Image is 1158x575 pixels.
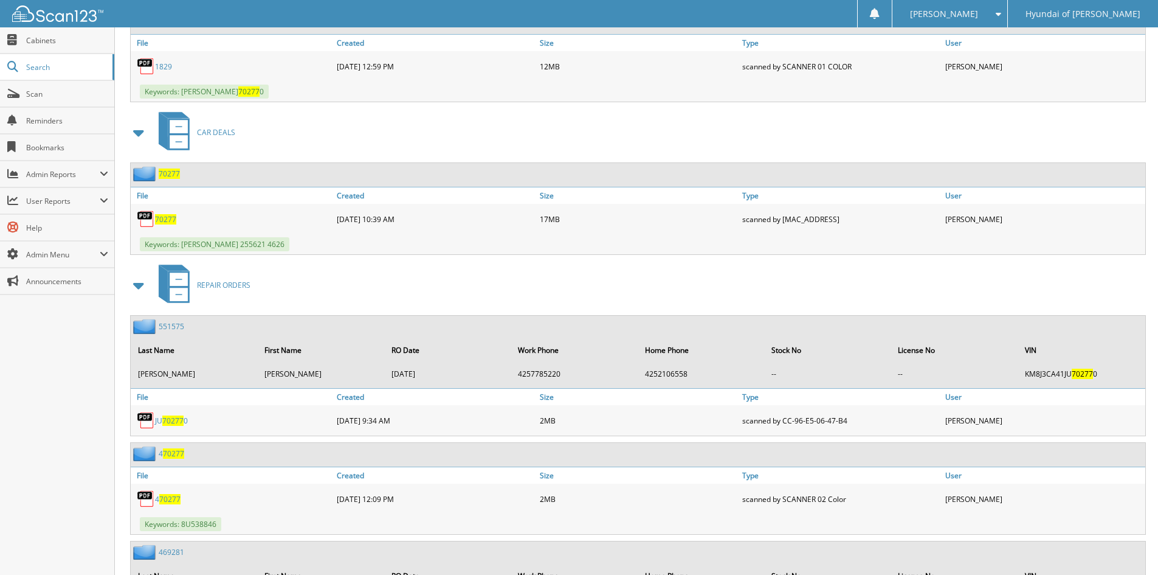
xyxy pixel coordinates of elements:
a: 551575 [159,321,184,332]
img: PDF.png [137,210,155,228]
a: Type [739,467,942,484]
a: 70277 [159,169,180,179]
a: 469281 [159,547,184,557]
img: folder2.png [133,166,159,181]
span: Scan [26,89,108,99]
div: 2MB [537,487,740,511]
a: Size [537,467,740,484]
a: Type [739,187,942,204]
a: User [942,467,1145,484]
th: RO Date [385,338,511,363]
td: [PERSON_NAME] [132,364,257,384]
a: File [131,187,334,204]
span: Help [26,223,108,233]
div: [DATE] 10:39 AM [334,207,537,231]
div: scanned by SCANNER 01 COLOR [739,54,942,78]
div: scanned by [MAC_ADDRESS] [739,207,942,231]
span: Keywords: [PERSON_NAME] 255621 4626 [140,237,289,251]
div: [PERSON_NAME] [942,408,1145,433]
span: 70277 [1072,369,1093,379]
span: Admin Menu [26,249,100,260]
img: PDF.png [137,411,155,430]
span: Search [26,62,106,72]
span: 70277 [163,448,184,459]
iframe: Chat Widget [1097,517,1158,575]
a: File [131,389,334,405]
span: Reminders [26,116,108,126]
div: [DATE] 12:59 PM [334,54,537,78]
a: User [942,187,1145,204]
div: 2MB [537,408,740,433]
th: License No [892,338,1017,363]
a: Created [334,389,537,405]
div: [PERSON_NAME] [942,54,1145,78]
td: -- [765,364,891,384]
a: 70277 [155,214,176,225]
span: [PERSON_NAME] [910,10,978,18]
img: PDF.png [137,490,155,508]
td: -- [892,364,1017,384]
span: Admin Reports [26,169,100,179]
div: [PERSON_NAME] [942,487,1145,511]
a: Size [537,35,740,51]
a: Size [537,389,740,405]
a: Created [334,467,537,484]
span: 70277 [238,86,260,97]
span: User Reports [26,196,100,206]
div: [DATE] 12:09 PM [334,487,537,511]
div: [DATE] 9:34 AM [334,408,537,433]
a: File [131,467,334,484]
td: 4252106558 [639,364,764,384]
th: Home Phone [639,338,764,363]
span: 70277 [159,494,181,504]
a: 470277 [159,448,184,459]
span: Bookmarks [26,142,108,153]
th: VIN [1019,338,1144,363]
span: Announcements [26,276,108,287]
img: folder2.png [133,545,159,560]
div: 12MB [537,54,740,78]
div: 17MB [537,207,740,231]
a: Created [334,35,537,51]
div: scanned by SCANNER 02 Color [739,487,942,511]
div: scanned by CC-96-E5-06-47-B4 [739,408,942,433]
span: Keywords: [PERSON_NAME] 0 [140,85,269,99]
td: [DATE] [385,364,511,384]
span: REPAIR ORDERS [197,280,250,290]
span: 70277 [162,416,184,426]
a: REPAIR ORDERS [151,261,250,309]
a: Created [334,187,537,204]
a: User [942,35,1145,51]
a: 470277 [155,494,181,504]
span: Keywords: 8U538846 [140,517,221,531]
th: Last Name [132,338,257,363]
td: KM8J3CA41JU 0 [1019,364,1144,384]
a: Type [739,35,942,51]
div: [PERSON_NAME] [942,207,1145,231]
th: Work Phone [512,338,637,363]
a: Type [739,389,942,405]
span: CAR DEALS [197,127,235,138]
a: JU702770 [155,416,188,426]
th: Stock No [765,338,891,363]
a: 1829 [155,61,172,72]
img: PDF.png [137,57,155,75]
img: folder2.png [133,319,159,334]
span: Cabinets [26,35,108,46]
img: scan123-logo-white.svg [12,5,103,22]
a: File [131,35,334,51]
a: User [942,389,1145,405]
th: First Name [258,338,384,363]
td: 4257785220 [512,364,637,384]
a: Size [537,187,740,204]
span: Hyundai of [PERSON_NAME] [1025,10,1140,18]
a: CAR DEALS [151,108,235,156]
td: [PERSON_NAME] [258,364,384,384]
img: folder2.png [133,446,159,461]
